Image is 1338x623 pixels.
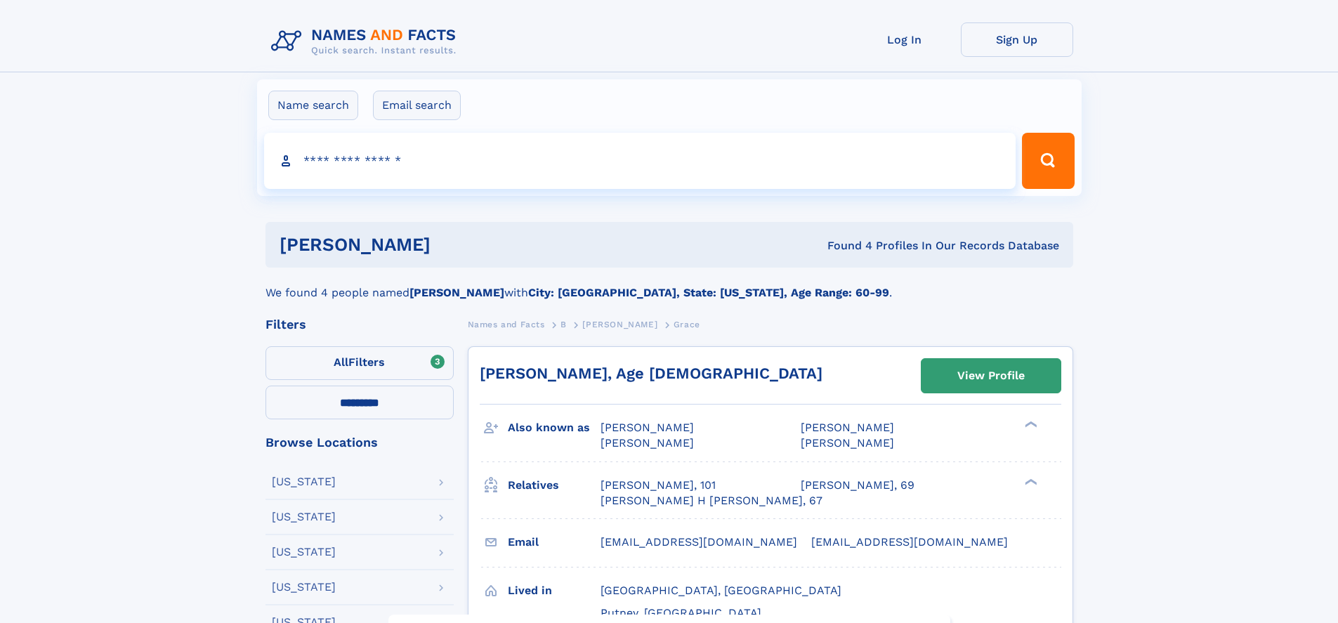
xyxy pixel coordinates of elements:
[601,436,694,450] span: [PERSON_NAME]
[265,22,468,60] img: Logo Names and Facts
[508,579,601,603] h3: Lived in
[409,286,504,299] b: [PERSON_NAME]
[560,320,567,329] span: B
[921,359,1061,393] a: View Profile
[957,360,1025,392] div: View Profile
[480,365,822,382] a: [PERSON_NAME], Age [DEMOGRAPHIC_DATA]
[582,320,657,329] span: [PERSON_NAME]
[674,320,700,329] span: Grace
[268,91,358,120] label: Name search
[601,535,797,549] span: [EMAIL_ADDRESS][DOMAIN_NAME]
[601,478,716,493] a: [PERSON_NAME], 101
[560,315,567,333] a: B
[272,582,336,593] div: [US_STATE]
[961,22,1073,57] a: Sign Up
[601,421,694,434] span: [PERSON_NAME]
[601,606,761,619] span: Putney, [GEOGRAPHIC_DATA]
[528,286,889,299] b: City: [GEOGRAPHIC_DATA], State: [US_STATE], Age Range: 60-99
[373,91,461,120] label: Email search
[508,416,601,440] h3: Also known as
[801,421,894,434] span: [PERSON_NAME]
[1021,420,1038,429] div: ❯
[848,22,961,57] a: Log In
[582,315,657,333] a: [PERSON_NAME]
[629,238,1059,254] div: Found 4 Profiles In Our Records Database
[601,493,822,509] a: [PERSON_NAME] H [PERSON_NAME], 67
[272,546,336,558] div: [US_STATE]
[801,436,894,450] span: [PERSON_NAME]
[272,476,336,487] div: [US_STATE]
[265,268,1073,301] div: We found 4 people named with .
[601,584,841,597] span: [GEOGRAPHIC_DATA], [GEOGRAPHIC_DATA]
[811,535,1008,549] span: [EMAIL_ADDRESS][DOMAIN_NAME]
[334,355,348,369] span: All
[265,318,454,331] div: Filters
[468,315,545,333] a: Names and Facts
[508,530,601,554] h3: Email
[265,436,454,449] div: Browse Locations
[264,133,1016,189] input: search input
[1022,133,1074,189] button: Search Button
[1021,477,1038,486] div: ❯
[801,478,914,493] a: [PERSON_NAME], 69
[280,236,629,254] h1: [PERSON_NAME]
[272,511,336,523] div: [US_STATE]
[508,473,601,497] h3: Relatives
[265,346,454,380] label: Filters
